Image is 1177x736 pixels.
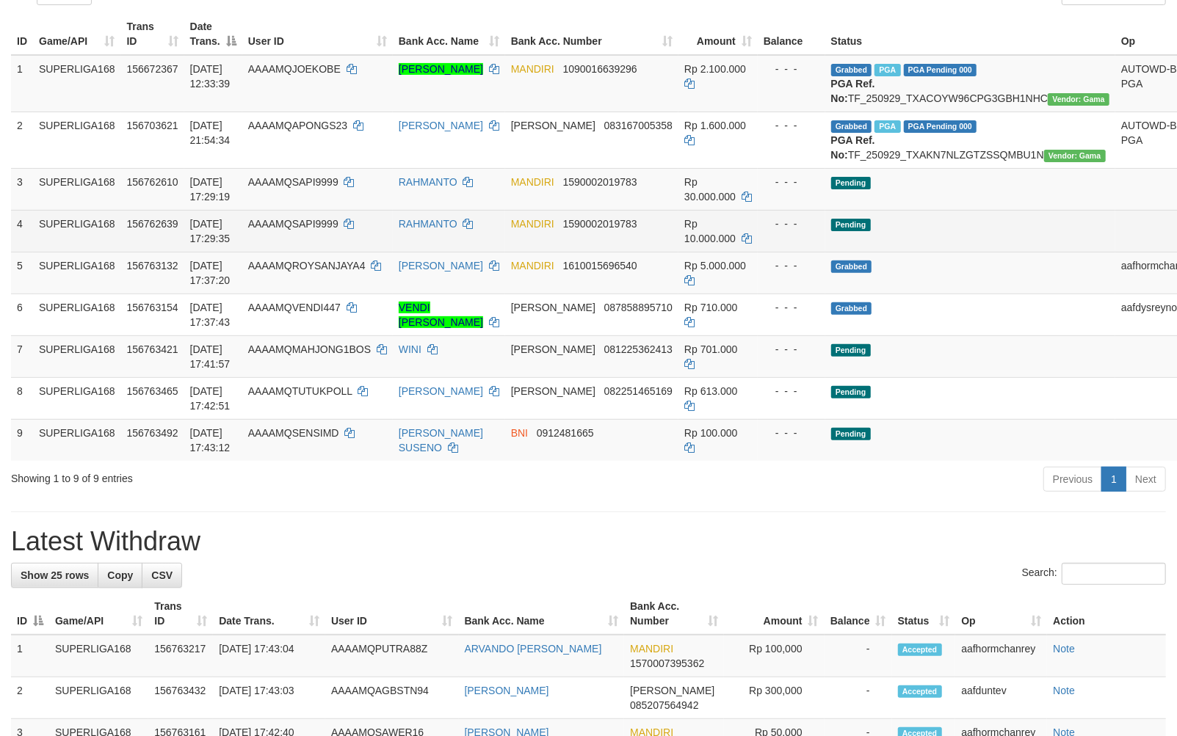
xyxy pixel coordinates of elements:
[955,635,1047,677] td: aafhormchanrey
[21,569,89,581] span: Show 25 rows
[248,427,339,439] span: AAAAMQSENSIMD
[563,176,637,188] span: Copy 1590002019783 to clipboard
[1062,563,1166,585] input: Search:
[248,63,341,75] span: AAAAMQJOEKOBE
[127,218,178,230] span: 156762639
[11,252,33,294] td: 5
[678,13,758,55] th: Amount: activate to sort column ascending
[511,176,554,188] span: MANDIRI
[684,218,736,244] span: Rp 10.000.000
[1022,563,1166,585] label: Search:
[684,176,736,203] span: Rp 30.000.000
[511,218,554,230] span: MANDIRI
[399,260,483,272] a: [PERSON_NAME]
[142,563,182,588] a: CSV
[630,643,673,655] span: MANDIRI
[825,677,892,719] td: -
[325,593,459,635] th: User ID: activate to sort column ascending
[459,593,625,635] th: Bank Acc. Name: activate to sort column ascending
[630,657,704,669] span: Copy 1570007395362 to clipboard
[684,385,737,397] span: Rp 613.000
[955,677,1047,719] td: aafduntev
[955,593,1047,635] th: Op: activate to sort column ascending
[393,13,505,55] th: Bank Acc. Name: activate to sort column ascending
[874,64,900,76] span: Marked by aafsengchandara
[49,593,148,635] th: Game/API: activate to sort column ascending
[511,120,595,131] span: [PERSON_NAME]
[325,635,459,677] td: AAAAMQPUTRA88Z
[764,118,819,133] div: - - -
[399,385,483,397] a: [PERSON_NAME]
[505,13,678,55] th: Bank Acc. Number: activate to sort column ascending
[148,635,213,677] td: 156763217
[190,176,231,203] span: [DATE] 17:29:19
[11,377,33,419] td: 8
[684,63,746,75] span: Rp 2.100.000
[184,13,242,55] th: Date Trans.: activate to sort column descending
[1126,467,1166,492] a: Next
[190,63,231,90] span: [DATE] 12:33:39
[213,677,325,719] td: [DATE] 17:43:03
[684,343,737,355] span: Rp 701.000
[465,685,549,696] a: [PERSON_NAME]
[898,644,942,656] span: Accepted
[11,210,33,252] td: 4
[190,218,231,244] span: [DATE] 17:29:35
[511,302,595,313] span: [PERSON_NAME]
[831,428,871,440] span: Pending
[242,13,393,55] th: User ID: activate to sort column ascending
[624,593,724,635] th: Bank Acc. Number: activate to sort column ascending
[511,385,595,397] span: [PERSON_NAME]
[764,426,819,440] div: - - -
[11,335,33,377] td: 7
[190,302,231,328] span: [DATE] 17:37:43
[825,55,1115,112] td: TF_250929_TXACOYW96CPG3GBH1NHC
[537,427,594,439] span: Copy 0912481665 to clipboard
[33,13,121,55] th: Game/API: activate to sort column ascending
[127,260,178,272] span: 156763132
[563,260,637,272] span: Copy 1610015696540 to clipboard
[248,260,366,272] span: AAAAMQROYSANJAYA4
[11,677,49,719] td: 2
[511,343,595,355] span: [PERSON_NAME]
[1101,467,1126,492] a: 1
[831,302,872,315] span: Grabbed
[33,55,121,112] td: SUPERLIGA168
[874,120,900,133] span: Marked by aafchhiseyha
[190,427,231,453] span: [DATE] 17:43:12
[604,385,673,397] span: Copy 082251465169 to clipboard
[11,112,33,168] td: 2
[831,344,871,357] span: Pending
[399,63,483,75] a: [PERSON_NAME]
[904,120,977,133] span: PGA Pending
[248,120,347,131] span: AAAAMQAPONGS23
[190,343,231,370] span: [DATE] 17:41:57
[33,419,121,461] td: SUPERLIGA168
[399,427,483,453] a: [PERSON_NAME] SUSENO
[11,294,33,335] td: 6
[399,120,483,131] a: [PERSON_NAME]
[248,218,338,230] span: AAAAMQSAPI9999
[892,593,956,635] th: Status: activate to sort column ascending
[563,63,637,75] span: Copy 1090016639296 to clipboard
[511,63,554,75] span: MANDIRI
[604,302,673,313] span: Copy 087858895710 to clipboard
[684,260,746,272] span: Rp 5.000.000
[11,168,33,210] td: 3
[213,593,325,635] th: Date Trans.: activate to sort column ascending
[11,563,98,588] a: Show 25 rows
[33,112,121,168] td: SUPERLIGA168
[399,343,421,355] a: WINI
[831,177,871,189] span: Pending
[1043,467,1102,492] a: Previous
[764,384,819,398] div: - - -
[511,427,528,439] span: BNI
[11,465,479,486] div: Showing 1 to 9 of 9 entries
[724,677,825,719] td: Rp 300,000
[33,252,121,294] td: SUPERLIGA168
[630,699,698,711] span: Copy 085207564942 to clipboard
[33,294,121,335] td: SUPERLIGA168
[127,427,178,439] span: 156763492
[399,218,457,230] a: RAHMANTO
[248,343,371,355] span: AAAAMQMAHJONG1BOS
